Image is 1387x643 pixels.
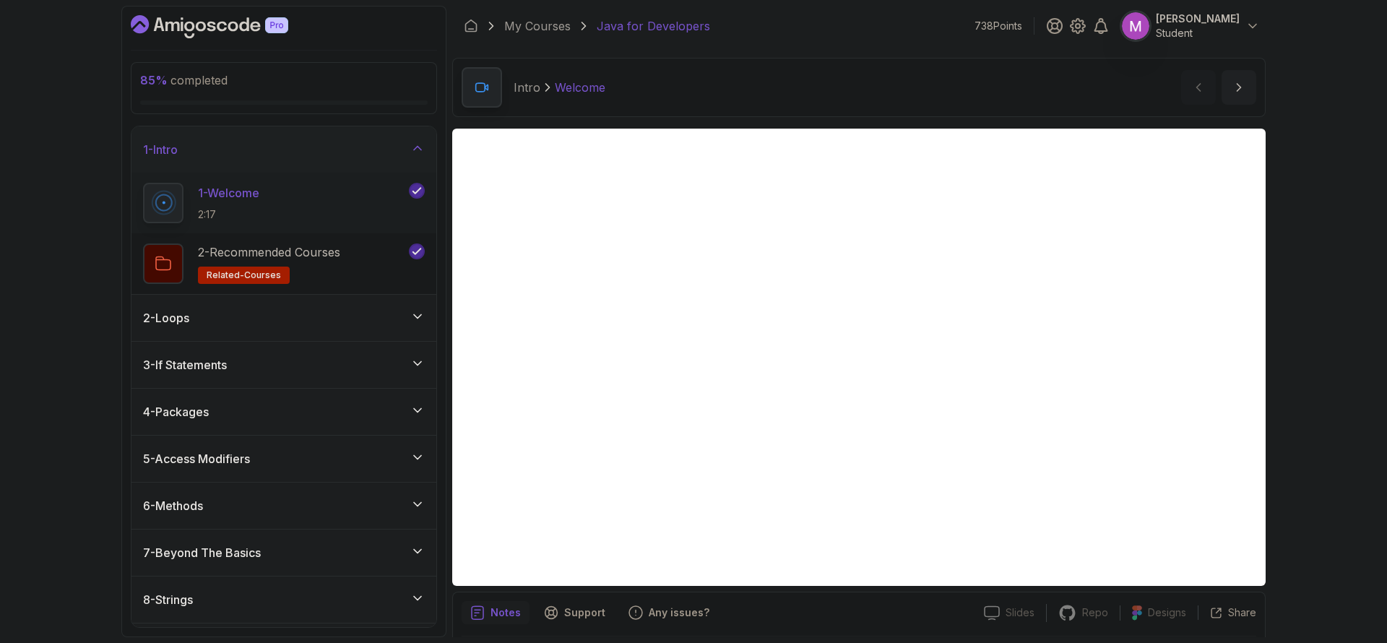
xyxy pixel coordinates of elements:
[131,295,436,341] button: 2-Loops
[504,17,571,35] a: My Courses
[597,17,710,35] p: Java for Developers
[555,79,605,96] p: Welcome
[140,73,228,87] span: completed
[535,601,614,624] button: Support button
[491,605,521,620] p: Notes
[140,73,168,87] span: 85 %
[1122,12,1149,40] img: user profile image
[131,126,436,173] button: 1-Intro
[143,309,189,327] h3: 2 - Loops
[514,79,540,96] p: Intro
[464,19,478,33] a: Dashboard
[198,243,340,261] p: 2 - Recommended Courses
[143,141,178,158] h3: 1 - Intro
[198,207,259,222] p: 2:17
[462,601,530,624] button: notes button
[143,183,425,223] button: 1-Welcome2:17
[452,129,1266,586] iframe: 1 - Hi
[1082,605,1108,620] p: Repo
[131,342,436,388] button: 3-If Statements
[564,605,605,620] p: Support
[1121,12,1260,40] button: user profile image[PERSON_NAME]Student
[1006,605,1034,620] p: Slides
[649,605,709,620] p: Any issues?
[1156,12,1240,26] p: [PERSON_NAME]
[143,544,261,561] h3: 7 - Beyond The Basics
[143,403,209,420] h3: 4 - Packages
[1112,324,1373,578] iframe: chat widget
[143,243,425,284] button: 2-Recommended Coursesrelated-courses
[131,483,436,529] button: 6-Methods
[975,19,1022,33] p: 738 Points
[143,591,193,608] h3: 8 - Strings
[1228,605,1256,620] p: Share
[143,497,203,514] h3: 6 - Methods
[1198,605,1256,620] button: Share
[143,450,250,467] h3: 5 - Access Modifiers
[131,15,321,38] a: Dashboard
[1156,26,1240,40] p: Student
[620,601,718,624] button: Feedback button
[131,436,436,482] button: 5-Access Modifiers
[207,269,281,281] span: related-courses
[198,184,259,202] p: 1 - Welcome
[131,577,436,623] button: 8-Strings
[143,356,227,374] h3: 3 - If Statements
[131,530,436,576] button: 7-Beyond The Basics
[1148,605,1186,620] p: Designs
[1222,70,1256,105] button: next content
[1326,585,1373,629] iframe: chat widget
[1181,70,1216,105] button: previous content
[131,389,436,435] button: 4-Packages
